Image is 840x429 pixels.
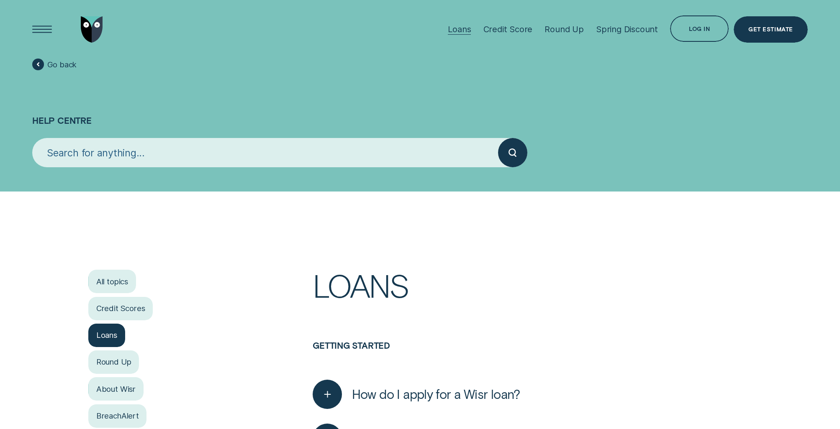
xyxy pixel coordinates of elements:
div: Loans [448,24,471,34]
span: How do I apply for a Wisr loan? [352,386,520,402]
a: Credit Scores [88,297,153,320]
input: Search for anything... [32,138,498,167]
a: About Wisr [88,377,144,401]
a: Loans [88,324,125,347]
img: Wisr [81,16,103,43]
div: Round Up [545,24,583,34]
a: Round Up [88,350,139,374]
a: BreachAlert [88,404,146,428]
a: All topics [88,270,136,293]
button: Open Menu [29,16,55,43]
a: Get Estimate [734,16,808,43]
button: Log in [670,15,729,42]
div: Spring Discount [596,24,658,34]
h3: Getting started [313,340,752,373]
a: Go back [32,59,77,70]
button: Submit your search query. [498,138,527,167]
h1: Loans [313,270,752,340]
div: Credit Score [483,24,533,34]
span: Go back [47,60,77,69]
h1: Help Centre [32,71,808,138]
button: How do I apply for a Wisr loan? [313,380,520,409]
